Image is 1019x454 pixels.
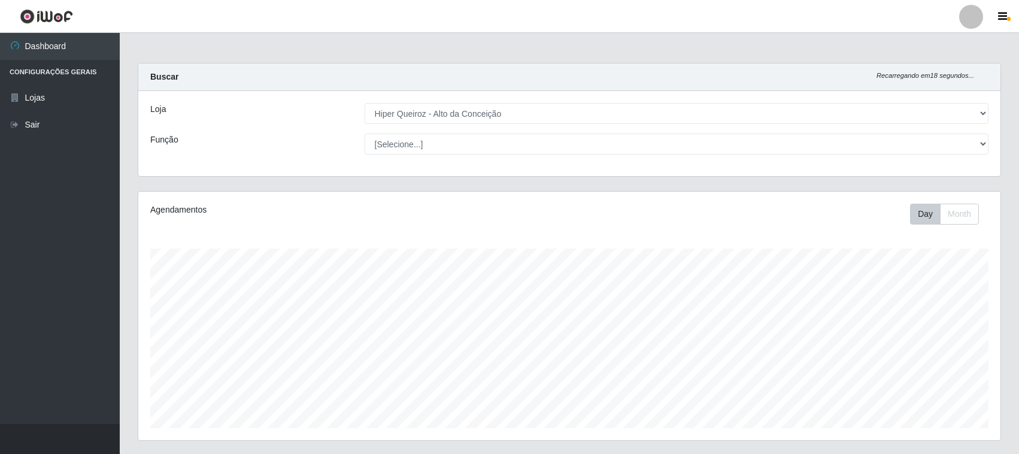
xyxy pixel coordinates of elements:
button: Day [910,204,941,225]
label: Loja [150,103,166,116]
button: Month [940,204,979,225]
strong: Buscar [150,72,178,81]
div: Agendamentos [150,204,489,216]
div: Toolbar with button groups [910,204,988,225]
div: First group [910,204,979,225]
label: Função [150,134,178,146]
i: Recarregando em 18 segundos... [877,72,974,79]
img: CoreUI Logo [20,9,73,24]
